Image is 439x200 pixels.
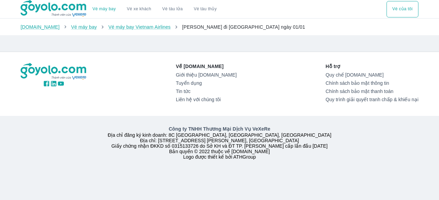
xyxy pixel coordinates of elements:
[176,63,237,70] p: Về [DOMAIN_NAME]
[87,1,222,17] div: choose transportation mode
[325,63,418,70] p: Hỗ trợ
[157,1,188,17] a: Vé tàu lửa
[182,24,305,30] span: [PERSON_NAME] đi [GEOGRAPHIC_DATA] ngày 01/01
[21,24,418,30] nav: breadcrumb
[71,24,97,30] a: Vé máy bay
[22,125,417,132] p: Công ty TNHH Thương Mại Dịch Vụ VeXeRe
[188,1,222,17] button: Vé tàu thủy
[176,89,237,94] a: Tin tức
[21,24,60,30] a: [DOMAIN_NAME]
[387,1,418,17] button: Vé của tôi
[16,125,423,160] div: Địa chỉ đăng ký kinh doanh: 8C [GEOGRAPHIC_DATA], [GEOGRAPHIC_DATA], [GEOGRAPHIC_DATA] Địa chỉ: [...
[325,72,418,78] a: Quy chế [DOMAIN_NAME]
[176,80,237,86] a: Tuyển dụng
[176,97,237,102] a: Liên hệ với chúng tôi
[325,80,418,86] a: Chính sách bảo mật thông tin
[127,6,151,12] a: Vé xe khách
[176,72,237,78] a: Giới thiệu [DOMAIN_NAME]
[21,63,87,80] img: logo
[93,6,116,12] a: Vé máy bay
[325,97,418,102] a: Quy trình giải quyết tranh chấp & khiếu nại
[108,24,171,30] a: Vé máy bay Vietnam Airlines
[325,89,418,94] a: Chính sách bảo mật thanh toán
[387,1,418,17] div: choose transportation mode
